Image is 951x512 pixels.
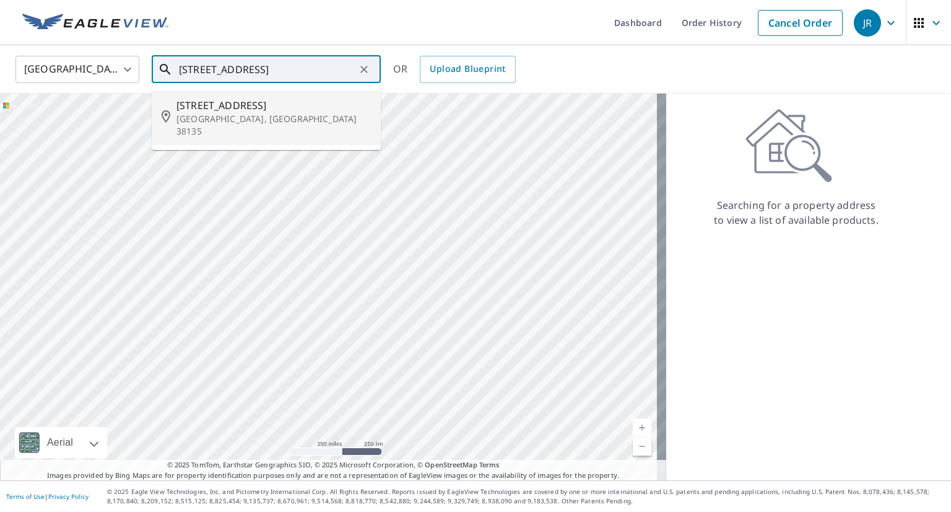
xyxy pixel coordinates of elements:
a: Terms [479,460,500,469]
span: [STREET_ADDRESS] [176,98,371,113]
p: | [6,493,89,500]
p: [GEOGRAPHIC_DATA], [GEOGRAPHIC_DATA] 38135 [176,113,371,138]
span: Upload Blueprint [430,61,505,77]
a: Upload Blueprint [420,56,515,83]
button: Clear [355,61,373,78]
p: © 2025 Eagle View Technologies, Inc. and Pictometry International Corp. All Rights Reserved. Repo... [107,487,945,506]
div: [GEOGRAPHIC_DATA] [15,52,139,87]
p: Searching for a property address to view a list of available products. [713,198,879,227]
input: Search by address or latitude-longitude [179,52,355,87]
a: Cancel Order [758,10,843,36]
img: EV Logo [22,14,168,32]
div: Aerial [43,427,77,458]
div: Aerial [15,427,107,458]
a: Terms of Use [6,492,45,501]
a: Current Level 5, Zoom Out [633,437,651,456]
a: Current Level 5, Zoom In [633,418,651,437]
span: © 2025 TomTom, Earthstar Geographics SIO, © 2025 Microsoft Corporation, © [167,460,500,470]
a: OpenStreetMap [425,460,477,469]
div: JR [854,9,881,37]
a: Privacy Policy [48,492,89,501]
div: OR [393,56,516,83]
